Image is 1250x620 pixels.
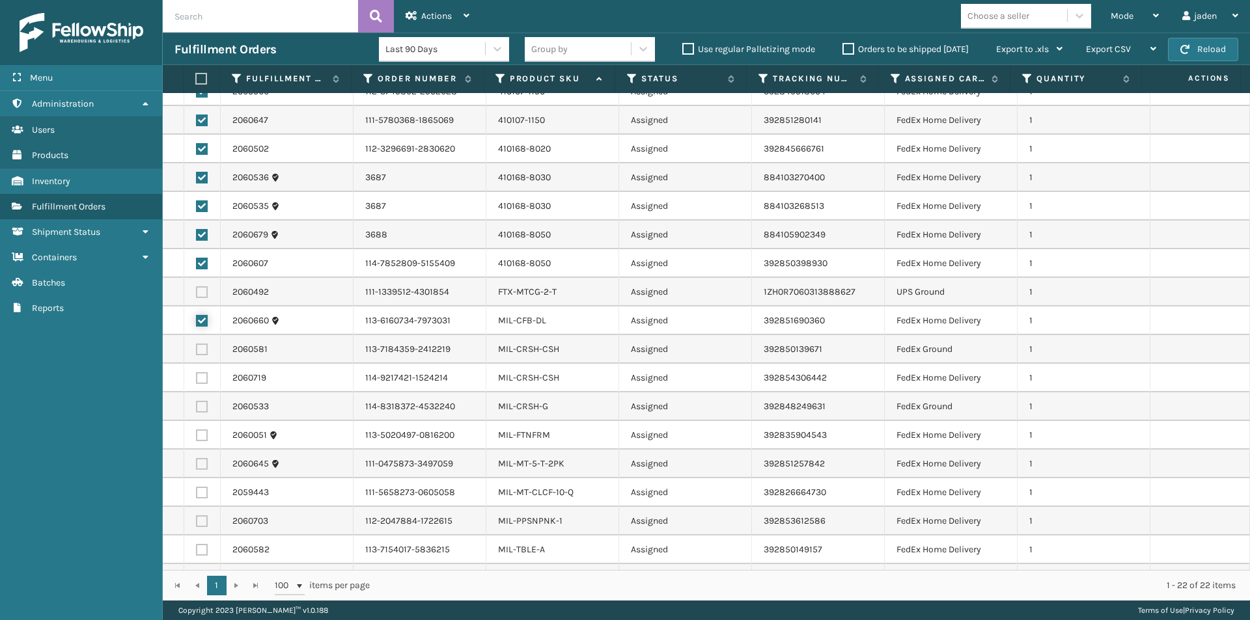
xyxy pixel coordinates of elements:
[232,114,268,127] a: 2060647
[385,42,486,56] div: Last 90 Days
[498,429,550,440] a: MIL-FTNFRM
[498,487,574,498] a: MIL-MT-CLCF-10-Q
[619,278,752,306] td: Assigned
[885,163,1018,192] td: FedEx Home Delivery
[1018,364,1150,392] td: 1
[1018,450,1150,478] td: 1
[764,229,826,240] a: 884105902349
[30,72,53,83] span: Menu
[1018,135,1150,163] td: 1
[764,286,855,297] a: 1ZH0R7060313888627
[619,478,752,507] td: Assigned
[619,421,752,450] td: Assigned
[354,450,486,478] td: 111-0475873-3497059
[232,515,268,528] a: 2060703
[885,249,1018,278] td: FedEx Home Delivery
[1018,163,1150,192] td: 1
[232,228,268,241] a: 2060679
[1018,192,1150,221] td: 1
[764,401,826,412] a: 392848249631
[764,143,824,154] a: 392845666761
[232,171,269,184] a: 2060536
[885,364,1018,392] td: FedEx Home Delivery
[764,544,822,555] a: 392850149157
[1138,606,1183,615] a: Terms of Use
[619,335,752,364] td: Assigned
[619,135,752,163] td: Assigned
[421,10,452,21] span: Actions
[619,306,752,335] td: Assigned
[498,372,559,383] a: MIL-CRSH-CSH
[498,172,551,183] a: 410168-8030
[354,478,486,507] td: 111-5658273-0605058
[498,229,551,240] a: 410168-8050
[378,73,458,85] label: Order Number
[619,564,752,593] td: Assigned
[1018,564,1150,593] td: 1
[354,135,486,163] td: 112-3296691-2830620
[32,201,105,212] span: Fulfillment Orders
[1018,392,1150,421] td: 1
[20,13,143,52] img: logo
[498,344,559,355] a: MIL-CRSH-CSH
[885,278,1018,306] td: UPS Ground
[885,192,1018,221] td: FedEx Home Delivery
[1018,535,1150,564] td: 1
[764,372,827,383] a: 392854306442
[885,421,1018,450] td: FedEx Home Delivery
[885,106,1018,135] td: FedEx Home Delivery
[354,335,486,364] td: 113-7184359-2412219
[388,579,1236,592] div: 1 - 22 of 22 items
[354,535,486,564] td: 113-7154017-5836215
[354,364,486,392] td: 114-9217421-1524214
[498,200,551,211] a: 410168-8030
[885,392,1018,421] td: FedEx Ground
[232,400,269,413] a: 2060533
[773,73,853,85] label: Tracking Number
[498,143,551,154] a: 410168-8020
[619,192,752,221] td: Assigned
[764,429,827,440] a: 392835904543
[619,249,752,278] td: Assigned
[885,450,1018,478] td: FedEx Home Delivery
[885,564,1018,593] td: UPS Ground
[1086,44,1131,55] span: Export CSV
[232,543,270,556] a: 2060582
[619,507,752,535] td: Assigned
[498,115,545,126] a: 410107-1150
[354,192,486,221] td: 3687
[764,458,825,469] a: 392851257842
[498,258,551,269] a: 410168-8050
[232,257,268,270] a: 2060607
[1036,73,1117,85] label: Quantity
[32,98,94,109] span: Administration
[842,44,969,55] label: Orders to be shipped [DATE]
[1018,249,1150,278] td: 1
[232,486,269,499] a: 2059443
[207,576,227,595] a: 1
[354,278,486,306] td: 111-1339512-4301854
[275,579,294,592] span: 100
[498,515,562,526] a: MIL-PPSNPNK-1
[32,277,65,288] span: Batches
[641,73,721,85] label: Status
[232,343,268,356] a: 2060581
[232,142,269,155] a: 2060502
[510,73,590,85] label: Product SKU
[885,221,1018,249] td: FedEx Home Delivery
[498,401,548,412] a: MIL-CRSH-G
[619,163,752,192] td: Assigned
[232,371,266,384] a: 2060719
[531,42,568,56] div: Group by
[354,106,486,135] td: 111-5780368-1865069
[1018,478,1150,507] td: 1
[996,44,1049,55] span: Export to .xls
[885,135,1018,163] td: FedEx Home Delivery
[354,249,486,278] td: 114-7852809-5155409
[174,42,276,57] h3: Fulfillment Orders
[498,458,564,469] a: MIL-MT-5-T-2PK
[232,200,269,213] a: 2060535
[1018,221,1150,249] td: 1
[1185,606,1234,615] a: Privacy Policy
[905,73,985,85] label: Assigned Carrier Service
